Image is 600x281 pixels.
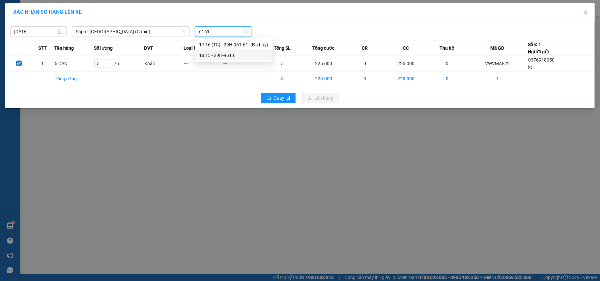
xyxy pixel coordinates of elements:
span: STT [38,44,47,52]
span: ĐVT [144,44,153,52]
button: uploadLên hàng [302,93,339,103]
span: Mã GD [491,44,504,52]
td: / 5 [94,56,144,71]
div: 17:16 (TC) - 29H-961.61 - (Đã hủy) [199,41,268,48]
div: 18:15 - 29H-961.61 [199,52,268,59]
td: 225.000 [385,71,428,86]
span: Tổng cước [313,44,335,52]
td: 1 [467,71,528,86]
td: Khác [144,56,184,71]
div: Số ĐT Người gửi [528,41,549,55]
span: CR [362,44,368,52]
td: 0 [345,71,385,86]
td: 1 [31,56,54,71]
button: Close [576,3,595,22]
span: Quay lại [274,94,290,102]
span: kt [529,64,532,70]
span: XÁC NHẬN SỐ HÀNG LÊN XE [13,9,82,15]
span: CC [403,44,409,52]
span: Sapa - Hà Nội (Cabin) [76,27,186,37]
span: Tên hàng [54,44,74,52]
span: Thu hộ [440,44,455,52]
span: Loại hàng [184,44,204,52]
td: 225.000 [302,71,345,86]
td: 0 [427,56,467,71]
button: rollbackQuay lại [261,93,296,103]
td: 225.000 [385,56,428,71]
input: 11/09/2025 [14,28,57,35]
td: 5 [263,71,302,86]
span: Số lượng [94,44,113,52]
td: 5 CAN [54,56,94,71]
td: --- [184,56,223,71]
td: --- [223,56,263,71]
td: 0 [427,71,467,86]
td: Tổng cộng [54,71,94,86]
td: 225.000 [302,56,345,71]
span: Tổng SL [274,44,291,52]
td: VWVMAE22 [467,56,528,71]
td: 0 [345,56,385,71]
td: 5 [263,56,302,71]
span: down [182,30,186,34]
span: rollback [267,96,271,101]
span: close [583,10,588,15]
span: 0376918050 [529,57,555,63]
